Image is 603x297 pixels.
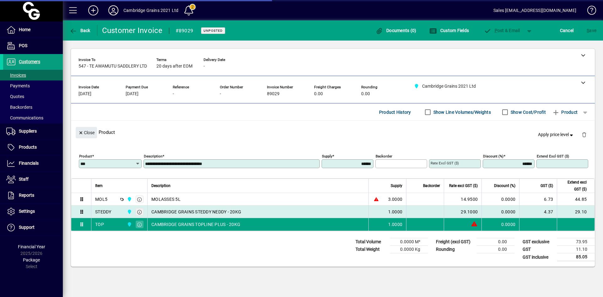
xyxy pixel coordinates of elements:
[538,131,574,138] span: Apply price level
[95,209,111,215] div: STEDDY
[481,25,523,36] button: Post & Email
[3,124,63,139] a: Suppliers
[519,253,557,261] td: GST inclusive
[557,206,595,218] td: 29.10
[19,129,37,134] span: Suppliers
[448,209,478,215] div: 29.1000
[388,209,403,215] span: 1.0000
[352,246,390,253] td: Total Weight
[449,182,478,189] span: Rate excl GST ($)
[557,246,595,253] td: 11.10
[388,196,403,202] span: 3.0000
[6,73,26,78] span: Invoices
[19,43,27,48] span: POS
[585,25,598,36] button: Save
[493,5,576,15] div: Sales [EMAIL_ADDRESS][DOMAIN_NAME]
[19,27,30,32] span: Home
[123,5,178,15] div: Cambridge Grains 2021 Ltd
[68,25,92,36] button: Back
[376,154,392,158] mat-label: Backorder
[379,107,411,117] span: Product History
[63,25,97,36] app-page-header-button: Back
[3,102,63,113] a: Backorders
[151,221,240,228] span: CAMBRIDGE GRAINS TOPLINE PLUS - 20KG
[3,80,63,91] a: Payments
[494,182,515,189] span: Discount (%)
[125,208,133,215] span: Cambridge Grains 2021 Ltd
[322,154,332,158] mat-label: Supply
[19,145,37,150] span: Products
[577,132,592,137] app-page-header-button: Delete
[477,246,514,253] td: 0.00
[151,196,181,202] span: MOLASSES 5L
[19,209,35,214] span: Settings
[78,128,95,138] span: Close
[3,113,63,123] a: Communications
[156,64,193,69] span: 20 days after EOM
[577,127,592,142] button: Delete
[95,182,103,189] span: Item
[3,220,63,235] a: Support
[3,204,63,219] a: Settings
[125,221,133,228] span: Cambridge Grains 2021 Ltd
[587,25,596,36] span: ave
[3,156,63,171] a: Financials
[477,238,514,246] td: 0.00
[19,161,39,166] span: Financials
[377,107,414,118] button: Product History
[3,38,63,54] a: POS
[95,196,107,202] div: MOL5
[151,209,241,215] span: CAMBRIDGE GRAINS STEDDY NEDDY - 20KG
[6,94,24,99] span: Quotes
[204,64,205,69] span: -
[6,115,43,120] span: Communications
[3,22,63,38] a: Home
[71,121,595,144] div: Product
[549,107,581,118] button: Product
[519,193,557,206] td: 6.73
[390,246,428,253] td: 0.0000 Kg
[484,28,520,33] span: ost & Email
[495,28,497,33] span: P
[102,25,163,36] div: Customer Invoice
[433,238,477,246] td: Freight (excl GST)
[76,127,97,138] button: Close
[374,25,418,36] button: Documents (0)
[519,238,557,246] td: GST exclusive
[557,253,595,261] td: 85.05
[314,91,323,96] span: 0.00
[79,64,147,69] span: 547 - TE AWAMUTU SADDLERY LTD
[388,221,403,228] span: 1.0000
[173,91,174,96] span: -
[19,193,34,198] span: Reports
[537,154,569,158] mat-label: Extend excl GST ($)
[83,5,103,16] button: Add
[423,182,440,189] span: Backorder
[220,91,221,96] span: -
[560,25,574,36] span: Cancel
[267,91,280,96] span: 89029
[535,129,577,140] button: Apply price level
[433,246,477,253] td: Rounding
[391,182,402,189] span: Supply
[361,91,370,96] span: 0.00
[6,105,32,110] span: Backorders
[74,129,99,135] app-page-header-button: Close
[23,257,40,262] span: Package
[557,193,595,206] td: 44.85
[557,238,595,246] td: 73.95
[95,221,104,228] div: TOP
[432,109,491,115] label: Show Line Volumes/Weights
[204,29,223,33] span: Unposted
[509,109,546,115] label: Show Cost/Profit
[151,182,171,189] span: Description
[79,154,92,158] mat-label: Product
[144,154,162,158] mat-label: Description
[519,206,557,218] td: 4.37
[483,154,503,158] mat-label: Discount (%)
[428,25,470,36] button: Custom Fields
[541,182,553,189] span: GST ($)
[561,179,587,193] span: Extend excl GST ($)
[176,26,193,36] div: #89029
[390,238,428,246] td: 0.0000 M³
